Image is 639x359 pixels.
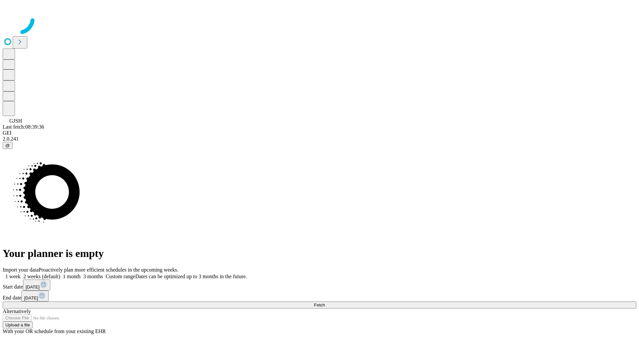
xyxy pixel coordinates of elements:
[3,136,636,142] div: 2.0.241
[39,267,178,273] span: Proactively plan more efficient schedules in the upcoming weeks.
[3,308,31,314] span: Alternatively
[3,130,636,136] div: GEI
[5,143,10,148] span: @
[3,267,39,273] span: Import your data
[83,274,103,279] span: 3 months
[3,247,636,260] h1: Your planner is empty
[3,291,636,301] div: End date
[26,285,40,290] span: [DATE]
[5,274,21,279] span: 1 week
[24,296,38,300] span: [DATE]
[3,280,636,291] div: Start date
[3,328,106,334] span: With your OR schedule from your existing EHR
[3,124,44,130] span: Last fetch: 08:39:36
[3,321,33,328] button: Upload a file
[135,274,247,279] span: Dates can be optimized up to 3 months in the future.
[3,142,13,149] button: @
[23,274,60,279] span: 2 weeks (default)
[3,301,636,308] button: Fetch
[9,118,22,124] span: GJSH
[106,274,135,279] span: Custom range
[23,280,50,291] button: [DATE]
[63,274,81,279] span: 1 month
[314,302,325,307] span: Fetch
[21,291,49,301] button: [DATE]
